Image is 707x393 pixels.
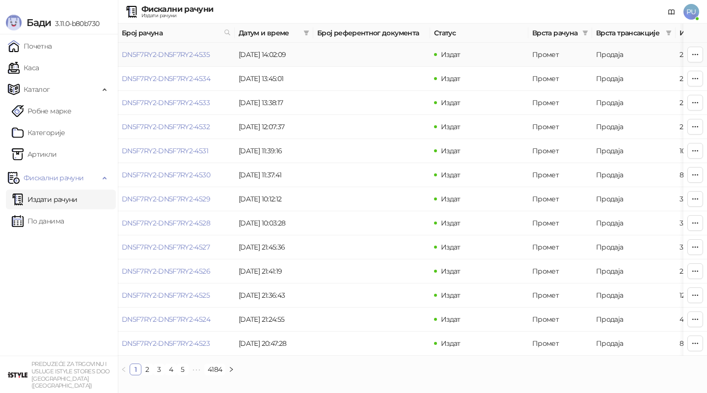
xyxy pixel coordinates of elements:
a: DN5F7RY2-DN5F7RY2-4528 [122,219,210,227]
span: filter [666,30,672,36]
a: DN5F7RY2-DN5F7RY2-4535 [122,50,210,59]
small: PREDUZEĆE ZA TRGOVINU I USLUGE ISTYLE STORES DOO [GEOGRAPHIC_DATA] ([GEOGRAPHIC_DATA]) [31,361,110,389]
a: Категорије [12,123,65,142]
td: Продаја [592,163,676,187]
span: Врста трансакције [596,28,662,38]
li: 5 [177,364,189,375]
span: Врста рачуна [532,28,578,38]
td: [DATE] 11:37:41 [235,163,313,187]
td: [DATE] 10:12:12 [235,187,313,211]
span: Каталог [24,80,50,99]
a: DN5F7RY2-DN5F7RY2-4534 [122,74,210,83]
a: DN5F7RY2-DN5F7RY2-4524 [122,315,210,324]
td: Промет [528,211,592,235]
td: DN5F7RY2-DN5F7RY2-4529 [118,187,235,211]
td: Промет [528,259,592,283]
span: Издат [441,339,461,348]
span: left [121,366,127,372]
div: Фискални рачуни [141,5,213,13]
td: DN5F7RY2-DN5F7RY2-4525 [118,283,235,308]
span: Издат [441,315,461,324]
a: 3 [154,364,164,375]
td: [DATE] 14:02:09 [235,43,313,67]
td: [DATE] 13:38:17 [235,91,313,115]
a: DN5F7RY2-DN5F7RY2-4523 [122,339,210,348]
td: Продаја [592,283,676,308]
td: Промет [528,139,592,163]
li: Следећа страна [225,364,237,375]
td: DN5F7RY2-DN5F7RY2-4524 [118,308,235,332]
td: DN5F7RY2-DN5F7RY2-4535 [118,43,235,67]
a: DN5F7RY2-DN5F7RY2-4529 [122,195,210,203]
td: Промет [528,187,592,211]
a: DN5F7RY2-DN5F7RY2-4531 [122,146,208,155]
span: Издат [441,146,461,155]
td: [DATE] 21:41:19 [235,259,313,283]
span: Издат [441,243,461,252]
li: Претходна страна [118,364,130,375]
a: DN5F7RY2-DN5F7RY2-4533 [122,98,210,107]
td: DN5F7RY2-DN5F7RY2-4534 [118,67,235,91]
button: right [225,364,237,375]
img: Logo [6,15,22,30]
li: 2 [141,364,153,375]
li: 4 [165,364,177,375]
td: Продаја [592,332,676,356]
span: Издат [441,50,461,59]
td: Промет [528,283,592,308]
a: ArtikliАртикли [12,144,57,164]
td: [DATE] 21:24:55 [235,308,313,332]
td: Промет [528,332,592,356]
span: right [228,366,234,372]
a: Робне марке [12,101,71,121]
a: Документација [664,4,680,20]
li: 4184 [204,364,225,375]
a: 4184 [205,364,225,375]
td: DN5F7RY2-DN5F7RY2-4528 [118,211,235,235]
a: DN5F7RY2-DN5F7RY2-4525 [122,291,210,300]
td: [DATE] 20:47:28 [235,332,313,356]
span: Издат [441,267,461,276]
td: Продаја [592,67,676,91]
td: [DATE] 13:45:01 [235,67,313,91]
td: Продаја [592,187,676,211]
td: Промет [528,163,592,187]
th: Број референтног документа [313,24,430,43]
span: Издат [441,195,461,203]
span: Издат [441,122,461,131]
td: [DATE] 21:45:36 [235,235,313,259]
td: Продаја [592,211,676,235]
li: 3 [153,364,165,375]
span: filter [580,26,590,40]
td: [DATE] 11:39:16 [235,139,313,163]
a: 1 [130,364,141,375]
td: Продаја [592,91,676,115]
td: Продаја [592,308,676,332]
a: DN5F7RY2-DN5F7RY2-4527 [122,243,210,252]
span: Издат [441,98,461,107]
span: 3.11.0-b80b730 [51,19,99,28]
li: Следећих 5 Страна [189,364,204,375]
span: Издат [441,291,461,300]
th: Статус [430,24,528,43]
td: DN5F7RY2-DN5F7RY2-4532 [118,115,235,139]
div: Издати рачуни [141,13,213,18]
td: Продаја [592,43,676,67]
a: По данима [12,211,64,231]
span: filter [664,26,674,40]
th: Број рачуна [118,24,235,43]
a: 4 [165,364,176,375]
span: ••• [189,364,204,375]
span: Издат [441,74,461,83]
span: Датум и време [239,28,299,38]
span: Бади [27,17,51,28]
td: DN5F7RY2-DN5F7RY2-4531 [118,139,235,163]
a: DN5F7RY2-DN5F7RY2-4532 [122,122,210,131]
span: filter [303,30,309,36]
button: left [118,364,130,375]
a: DN5F7RY2-DN5F7RY2-4526 [122,267,210,276]
span: filter [301,26,311,40]
td: Промет [528,43,592,67]
img: 64x64-companyLogo-77b92cf4-9946-4f36-9751-bf7bb5fd2c7d.png [8,365,27,385]
a: Каса [8,58,39,78]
